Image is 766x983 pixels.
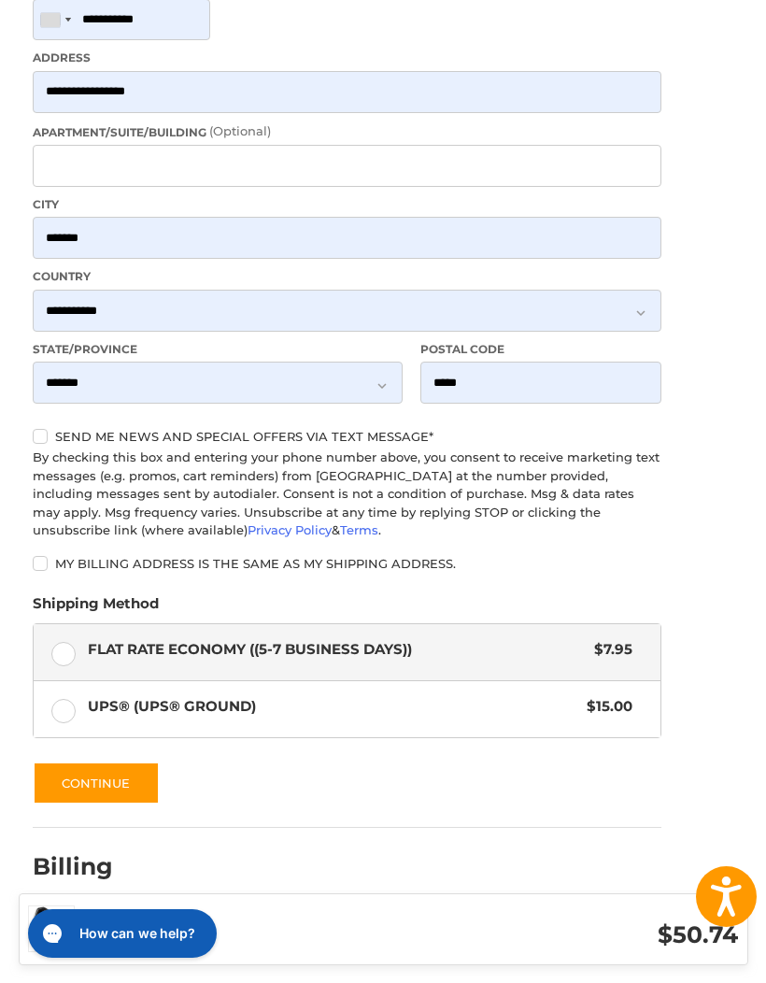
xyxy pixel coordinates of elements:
[416,920,738,949] h3: $50.74
[586,639,633,661] span: $7.95
[248,522,332,537] a: Privacy Policy
[33,852,142,881] h2: Billing
[33,122,661,141] label: Apartment/Suite/Building
[93,916,416,937] h3: 1 Item
[33,429,661,444] label: Send me news and special offers via text message*
[578,696,633,718] span: $15.00
[33,196,661,213] label: City
[33,341,403,358] label: State/Province
[88,696,578,718] span: UPS® (UPS® Ground)
[33,762,160,805] button: Continue
[19,903,222,964] iframe: Gorgias live chat messenger
[33,449,661,540] div: By checking this box and entering your phone number above, you consent to receive marketing text ...
[209,123,271,138] small: (Optional)
[33,556,661,571] label: My billing address is the same as my shipping address.
[88,639,586,661] span: Flat Rate Economy ((5-7 Business Days))
[420,341,661,358] label: Postal Code
[340,522,378,537] a: Terms
[33,50,661,66] label: Address
[33,593,159,623] legend: Shipping Method
[33,268,661,285] label: Country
